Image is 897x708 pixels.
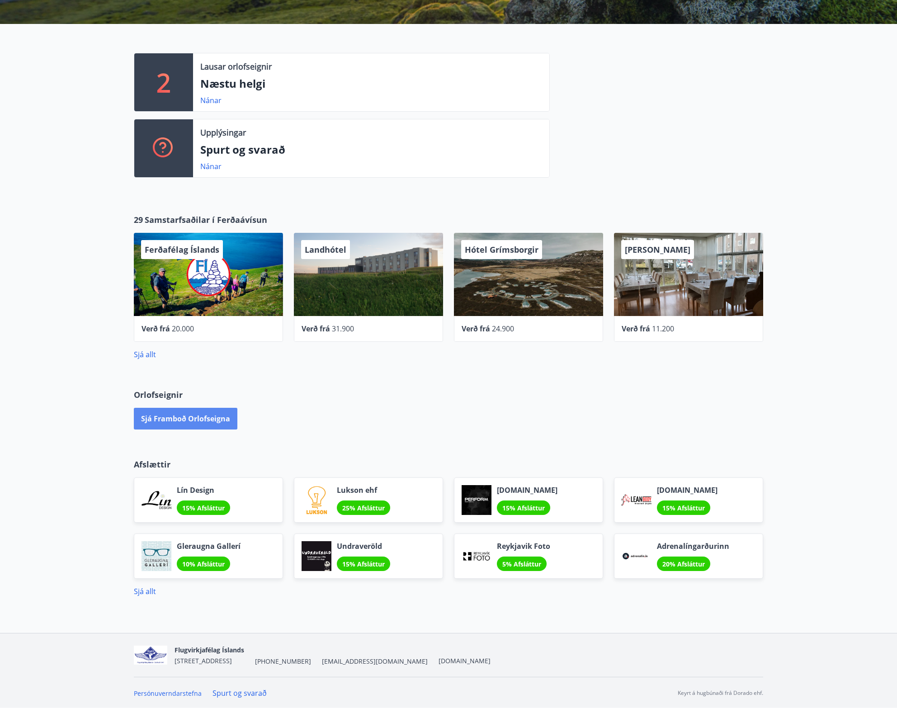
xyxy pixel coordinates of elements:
[200,142,542,157] p: Spurt og svarað
[156,65,171,99] p: 2
[662,560,705,568] span: 20% Afsláttur
[439,656,491,665] a: [DOMAIN_NAME]
[652,324,674,334] span: 11.200
[134,646,167,665] img: jfCJGIgpp2qFOvTFfsN21Zau9QV3gluJVgNw7rvD.png
[145,214,267,226] span: Samstarfsaðilar í Ferðaávísun
[622,324,650,334] span: Verð frá
[212,688,267,698] a: Spurt og svarað
[200,61,272,72] p: Lausar orlofseignir
[337,541,390,551] span: Undraveröld
[662,504,705,512] span: 15% Afsláttur
[497,485,557,495] span: [DOMAIN_NAME]
[465,244,538,255] span: Hótel Grímsborgir
[200,76,542,91] p: Næstu helgi
[657,485,718,495] span: [DOMAIN_NAME]
[322,657,428,666] span: [EMAIL_ADDRESS][DOMAIN_NAME]
[657,541,729,551] span: Adrenalíngarðurinn
[255,657,311,666] span: [PHONE_NUMBER]
[134,689,202,698] a: Persónuverndarstefna
[342,504,385,512] span: 25% Afsláttur
[134,214,143,226] span: 29
[134,389,183,401] span: Orlofseignir
[182,560,225,568] span: 10% Afsláttur
[182,504,225,512] span: 15% Afsláttur
[497,541,550,551] span: Reykjavik Foto
[175,646,244,654] span: Flugvirkjafélag Íslands
[145,244,219,255] span: Ferðafélag Íslands
[502,504,545,512] span: 15% Afsláttur
[337,485,390,495] span: Lukson ehf
[177,541,241,551] span: Gleraugna Gallerí
[342,560,385,568] span: 15% Afsláttur
[502,560,541,568] span: 5% Afsláttur
[462,324,490,334] span: Verð frá
[134,408,237,430] button: Sjá framboð orlofseigna
[134,349,156,359] a: Sjá allt
[678,689,763,697] p: Keyrt á hugbúnaði frá Dorado ehf.
[332,324,354,334] span: 31.900
[134,458,763,470] p: Afslættir
[302,324,330,334] span: Verð frá
[177,485,230,495] span: Lín Design
[625,244,690,255] span: [PERSON_NAME]
[142,324,170,334] span: Verð frá
[492,324,514,334] span: 24.900
[134,586,156,596] a: Sjá allt
[175,656,232,665] span: [STREET_ADDRESS]
[305,244,346,255] span: Landhótel
[200,127,246,138] p: Upplýsingar
[200,161,222,171] a: Nánar
[200,95,222,105] a: Nánar
[172,324,194,334] span: 20.000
